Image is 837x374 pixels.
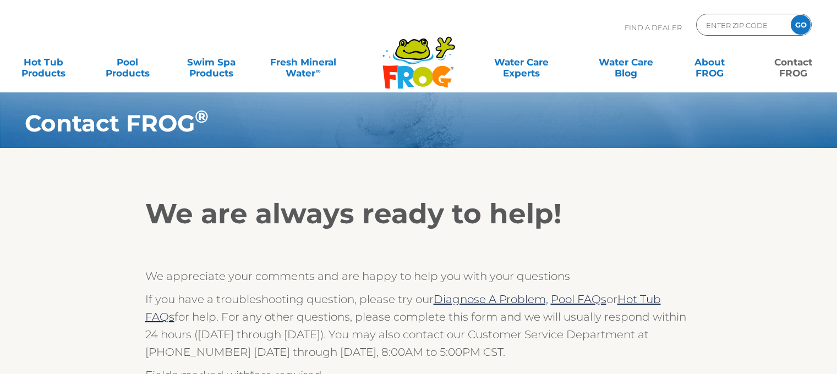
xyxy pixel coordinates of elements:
a: Hot TubProducts [11,51,76,73]
a: Swim SpaProducts [179,51,244,73]
a: AboutFROG [677,51,742,73]
input: GO [791,15,811,35]
a: ContactFROG [761,51,826,73]
p: Find A Dealer [625,14,682,41]
a: Fresh MineralWater∞ [262,51,344,73]
a: Diagnose A Problem, [434,293,548,306]
a: PoolProducts [95,51,160,73]
h1: Contact FROG [25,110,747,136]
a: Water CareExperts [468,51,575,73]
sup: ® [195,106,209,127]
a: Water CareBlog [593,51,658,73]
sup: ∞ [315,67,320,75]
img: Frog Products Logo [376,22,461,89]
h2: We are always ready to help! [145,197,692,230]
p: If you have a troubleshooting question, please try our or for help. For any other questions, plea... [145,290,692,361]
a: Pool FAQs [551,293,606,306]
p: We appreciate your comments and are happy to help you with your questions [145,267,692,285]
